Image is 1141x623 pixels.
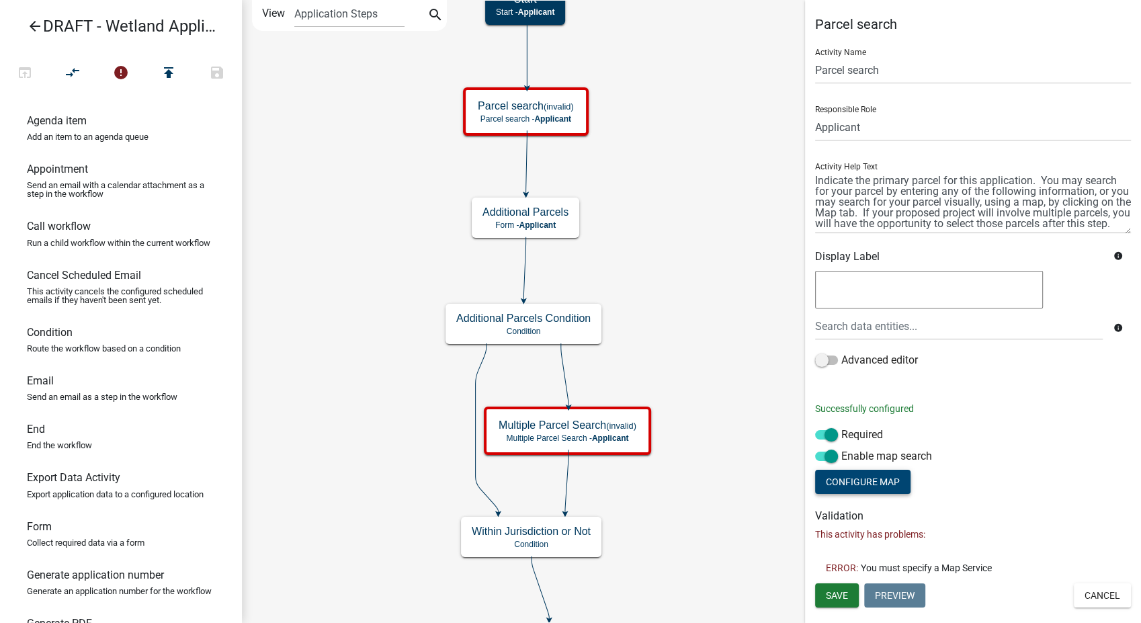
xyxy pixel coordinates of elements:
[27,538,144,547] p: Collect required data via a form
[161,65,177,83] i: publish
[1113,323,1122,333] i: info
[518,7,555,17] span: Applicant
[27,326,73,339] h6: Condition
[478,99,574,112] h5: Parcel search
[27,471,120,484] h6: Export Data Activity
[425,5,446,27] button: search
[519,220,556,230] span: Applicant
[27,18,43,37] i: arrow_back
[27,441,92,450] p: End the workflow
[456,312,591,325] h5: Additional Parcels Condition
[113,65,129,83] i: error
[27,114,87,127] h6: Agenda item
[65,65,81,83] i: compare_arrows
[27,220,91,233] h6: Call workflow
[27,374,54,387] h6: Email
[482,206,568,218] h5: Additional Parcels
[815,16,1131,32] h5: Parcel search
[815,583,859,608] button: Save
[209,65,225,83] i: save
[27,392,177,401] p: Send an email as a step in the workflow
[592,433,629,443] span: Applicant
[861,563,992,573] span: You must specify a Map Service
[478,114,574,124] p: Parcel search -
[427,7,443,26] i: search
[606,421,636,431] small: (invalid)
[27,181,215,198] p: Send an email with a calendar attachment as a step in the workflow
[482,220,568,230] p: Form -
[815,313,1103,340] input: Search data entities...
[456,327,591,336] p: Condition
[534,114,571,124] span: Applicant
[193,59,241,88] button: Save
[826,589,848,600] span: Save
[27,269,141,282] h6: Cancel Scheduled Email
[144,59,193,88] button: Publish
[27,569,164,581] h6: Generate application number
[815,528,1131,542] p: This activity has problems:
[27,490,204,499] p: Export application data to a configured location
[864,583,925,608] button: Preview
[27,132,149,141] p: Add an item to an agenda queue
[27,287,215,304] p: This activity cancels the configured scheduled emails if they haven't been sent yet.
[11,11,220,42] a: DRAFT - Wetland Application
[496,7,554,17] p: Start -
[815,352,918,368] label: Advanced editor
[815,402,1131,416] p: Successfully configured
[27,520,52,533] h6: Form
[815,470,911,494] button: Configure Map
[815,448,932,464] label: Enable map search
[826,563,858,573] span: ERROR:
[472,540,591,549] p: Condition
[97,59,145,88] button: 3 problems in this workflow
[472,525,591,538] h5: Within Jurisdiction or Not
[544,101,574,112] small: (invalid)
[499,433,636,443] p: Multiple Parcel Search -
[27,587,212,595] p: Generate an application number for the workflow
[815,250,1103,263] h6: Display Label
[48,59,97,88] button: Auto Layout
[1113,251,1122,261] i: info
[27,163,88,175] h6: Appointment
[17,65,33,83] i: open_in_browser
[27,239,210,247] p: Run a child workflow within the current workflow
[27,344,181,353] p: Route the workflow based on a condition
[1,59,241,91] div: Workflow actions
[27,423,45,435] h6: End
[815,509,1131,522] h6: Validation
[815,427,883,443] label: Required
[1,59,49,88] button: Test Workflow
[1074,583,1131,608] button: Cancel
[499,419,636,431] h5: Multiple Parcel Search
